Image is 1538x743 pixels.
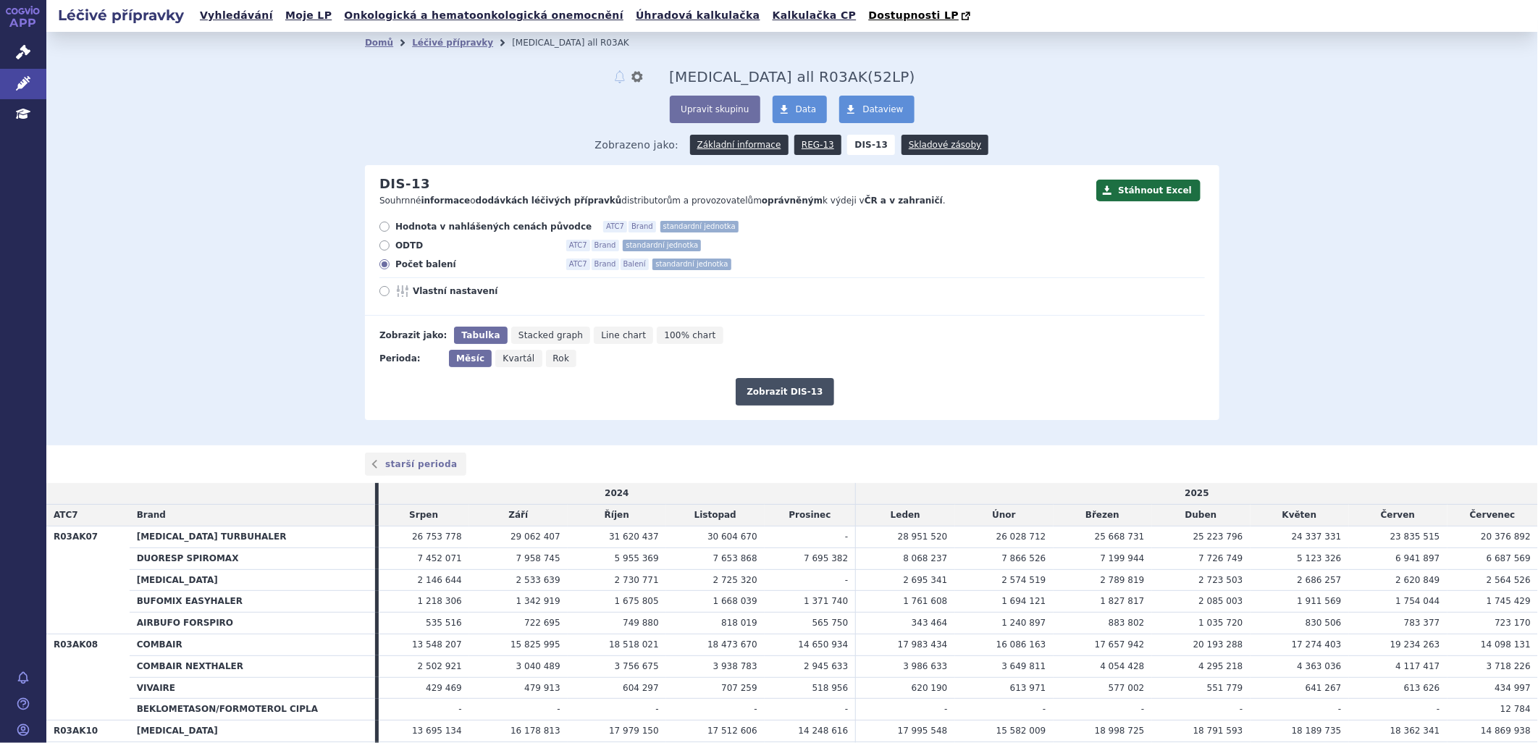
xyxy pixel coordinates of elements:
[804,661,848,671] span: 2 945 633
[623,683,659,693] span: 604 297
[799,726,849,736] span: 14 248 616
[1109,618,1145,628] span: 883 802
[1001,618,1046,628] span: 1 240 897
[1100,553,1144,563] span: 7 199 944
[418,575,462,585] span: 2 146 644
[713,661,757,671] span: 3 938 783
[867,68,915,85] span: ( LP)
[799,639,849,650] span: 14 650 934
[1095,532,1145,542] span: 25 668 731
[839,96,914,123] a: Dataview
[1297,553,1341,563] span: 5 123 326
[1193,639,1243,650] span: 20 193 288
[1109,683,1145,693] span: 577 002
[1447,505,1538,526] td: Červenec
[773,96,828,123] a: Data
[418,553,462,563] span: 7 452 071
[130,569,375,591] th: [MEDICAL_DATA]
[1198,661,1243,671] span: 4 295 218
[1292,726,1342,736] span: 18 189 735
[1100,661,1144,671] span: 4 054 428
[1054,505,1152,526] td: Březen
[1001,553,1046,563] span: 7 866 526
[379,350,442,367] div: Perioda:
[395,259,555,270] span: Počet balení
[1207,683,1243,693] span: 551 779
[721,618,757,628] span: 818 019
[130,634,375,655] th: COMBAIR
[713,575,757,585] span: 2 725 320
[412,726,462,736] span: 13 695 134
[1297,596,1341,606] span: 1 911 569
[713,596,757,606] span: 1 668 039
[1152,505,1251,526] td: Duben
[1349,505,1447,526] td: Červen
[379,505,469,526] td: Srpen
[856,505,955,526] td: Leden
[1481,639,1531,650] span: 14 098 131
[601,330,646,340] span: Line chart
[1198,553,1243,563] span: 7 726 749
[137,510,166,520] span: Brand
[1297,661,1341,671] span: 4 363 036
[456,353,484,364] span: Měsíc
[754,704,757,714] span: -
[379,327,447,344] div: Zobrazit jako:
[1404,683,1440,693] span: 613 626
[130,547,375,569] th: DUORESP SPIROMAX
[512,32,648,54] li: Seretide all R03AK
[130,655,375,677] th: COMBAIR NEXTHALER
[412,532,462,542] span: 26 753 778
[458,704,461,714] span: -
[566,259,590,270] span: ATC7
[1487,596,1531,606] span: 1 745 429
[615,553,659,563] span: 5 955 369
[518,330,583,340] span: Stacked graph
[707,532,757,542] span: 30 604 670
[1390,726,1440,736] span: 18 362 341
[655,704,658,714] span: -
[721,683,757,693] span: 707 259
[670,96,760,123] button: Upravit skupinu
[46,526,130,634] th: R03AK07
[652,259,731,270] span: standardní jednotka
[615,661,659,671] span: 3 756 675
[707,726,757,736] span: 17 512 606
[503,353,534,364] span: Kvartál
[1396,596,1440,606] span: 1 754 044
[664,330,715,340] span: 100% chart
[1495,618,1531,628] span: 723 170
[768,6,861,25] a: Kalkulačka CP
[516,553,560,563] span: 7 958 745
[1396,553,1440,563] span: 6 941 897
[1095,639,1145,650] span: 17 657 942
[996,639,1046,650] span: 16 086 163
[130,677,375,699] th: VIVAIRE
[1240,704,1243,714] span: -
[1193,726,1243,736] span: 18 791 593
[623,618,659,628] span: 749 880
[812,683,849,693] span: 518 956
[557,704,560,714] span: -
[1390,639,1440,650] span: 19 234 263
[613,68,627,85] button: notifikace
[130,613,375,634] th: AIRBUFO FORSPIRO
[1338,704,1341,714] span: -
[1001,596,1046,606] span: 1 694 121
[1487,575,1531,585] span: 2 564 526
[868,9,959,21] span: Dostupnosti LP
[804,553,848,563] span: 7 695 382
[46,5,196,25] h2: Léčivé přípravky
[902,135,988,155] a: Skladové zásoby
[944,704,947,714] span: -
[1251,505,1349,526] td: Květen
[1487,661,1531,671] span: 3 718 226
[865,196,943,206] strong: ČR a v zahraničí
[609,532,659,542] span: 31 620 437
[713,553,757,563] span: 7 653 868
[1500,704,1531,714] span: 12 784
[130,721,375,742] th: [MEDICAL_DATA]
[418,661,462,671] span: 2 502 921
[130,699,375,721] th: BEKLOMETASON/FORMOTEROL CIPLA
[1437,704,1440,714] span: -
